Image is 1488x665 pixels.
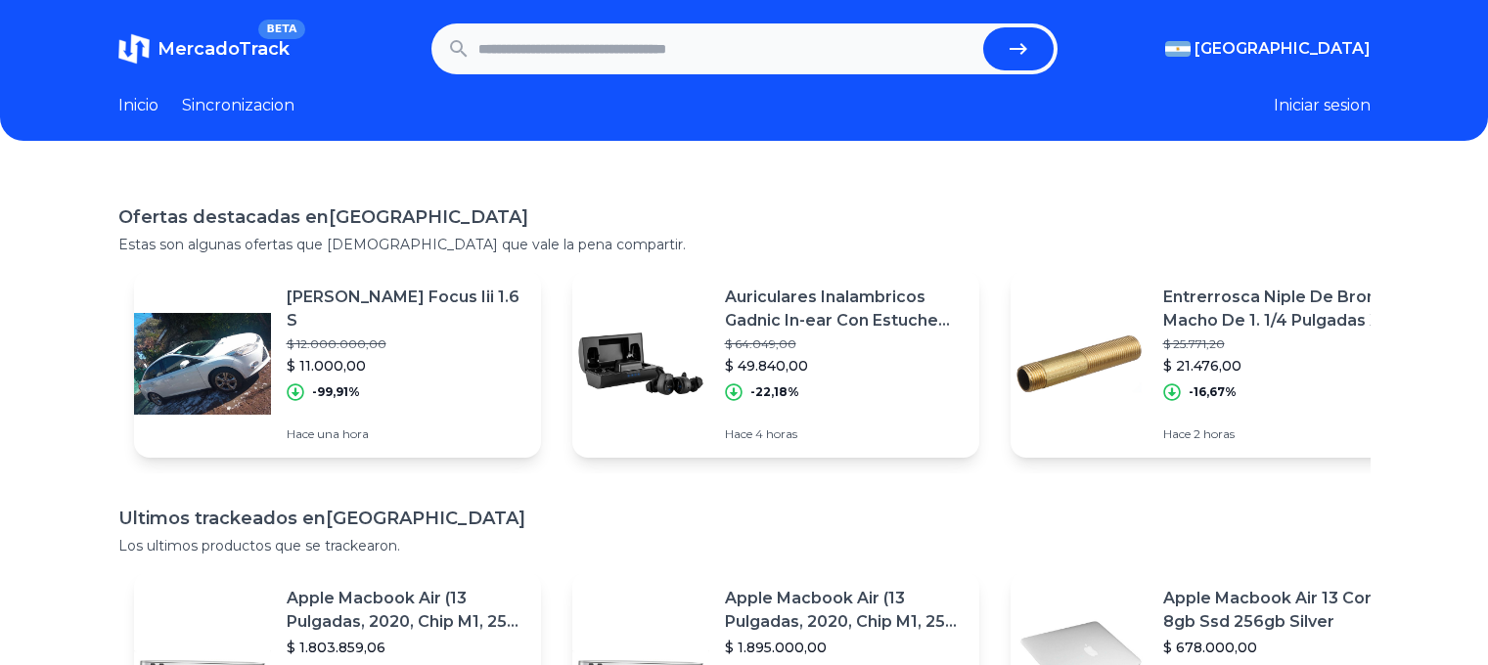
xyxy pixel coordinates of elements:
[1011,270,1418,458] a: Featured imageEntrerrosca Niple De Bronce Macho De 1. 1/4 Pulgadas X 15 Cm$ 25.771,20$ 21.476,00-...
[1189,384,1237,400] p: -16,67%
[287,336,525,352] p: $ 12.000.000,00
[158,38,290,60] span: MercadoTrack
[725,286,964,332] p: Auriculares Inalambricos Gadnic In-ear Con Estuche De Carga
[1163,426,1402,442] p: Hace 2 horas
[258,20,304,39] span: BETA
[118,33,290,65] a: MercadoTrackBETA
[1163,356,1402,376] p: $ 21.476,00
[118,94,158,117] a: Inicio
[287,638,525,657] p: $ 1.803.859,06
[572,270,979,458] a: Featured imageAuriculares Inalambricos Gadnic In-ear Con Estuche De Carga$ 64.049,00$ 49.840,00-2...
[118,33,150,65] img: MercadoTrack
[1163,286,1402,332] p: Entrerrosca Niple De Bronce Macho De 1. 1/4 Pulgadas X 15 Cm
[118,235,1371,254] p: Estas son algunas ofertas que [DEMOGRAPHIC_DATA] que vale la pena compartir.
[725,426,964,442] p: Hace 4 horas
[118,203,1371,231] h1: Ofertas destacadas en [GEOGRAPHIC_DATA]
[725,587,964,634] p: Apple Macbook Air (13 Pulgadas, 2020, Chip M1, 256 Gb De Ssd, 8 Gb De Ram) - Plata
[118,536,1371,555] p: Los ultimos productos que se trackearon.
[1011,295,1148,432] img: Featured image
[725,336,964,352] p: $ 64.049,00
[182,94,294,117] a: Sincronizacion
[287,356,525,376] p: $ 11.000,00
[287,286,525,332] p: [PERSON_NAME] Focus Iii 1.6 S
[312,384,360,400] p: -99,91%
[750,384,799,400] p: -22,18%
[134,270,541,458] a: Featured image[PERSON_NAME] Focus Iii 1.6 S$ 12.000.000,00$ 11.000,00-99,91%Hace una hora
[1165,37,1371,61] button: [GEOGRAPHIC_DATA]
[572,295,709,432] img: Featured image
[287,587,525,634] p: Apple Macbook Air (13 Pulgadas, 2020, Chip M1, 256 Gb De Ssd, 8 Gb De Ram) - Plata
[1274,94,1371,117] button: Iniciar sesion
[1163,336,1402,352] p: $ 25.771,20
[287,426,525,442] p: Hace una hora
[1163,587,1402,634] p: Apple Macbook Air 13 Core I5 8gb Ssd 256gb Silver
[134,295,271,432] img: Featured image
[1163,638,1402,657] p: $ 678.000,00
[725,638,964,657] p: $ 1.895.000,00
[725,356,964,376] p: $ 49.840,00
[118,505,1371,532] h1: Ultimos trackeados en [GEOGRAPHIC_DATA]
[1195,37,1371,61] span: [GEOGRAPHIC_DATA]
[1165,41,1191,57] img: Argentina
